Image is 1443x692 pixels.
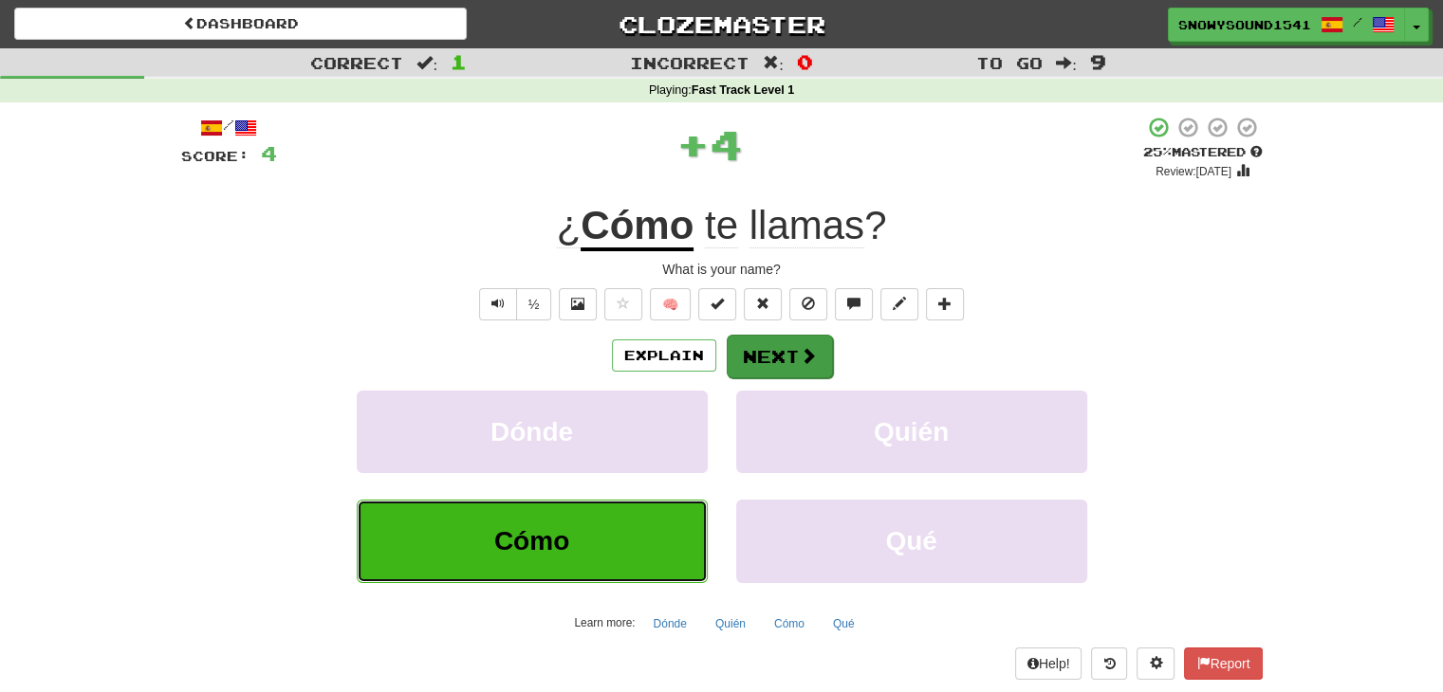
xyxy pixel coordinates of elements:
button: Next [727,335,833,378]
div: / [181,116,277,139]
button: Qué [823,610,865,638]
span: 25 % [1143,144,1172,159]
button: Show image (alt+x) [559,288,597,320]
button: Set this sentence to 100% Mastered (alt+m) [698,288,736,320]
button: Add to collection (alt+a) [926,288,964,320]
strong: Fast Track Level 1 [692,83,795,97]
button: Edit sentence (alt+d) [880,288,918,320]
button: Help! [1015,647,1082,680]
span: te [705,203,738,248]
span: Cómo [494,526,569,555]
button: Discuss sentence (alt+u) [835,288,873,320]
button: Round history (alt+y) [1091,647,1127,680]
div: Mastered [1143,144,1263,161]
button: Quién [736,391,1087,473]
button: Favorite sentence (alt+f) [604,288,642,320]
button: Quién [705,610,756,638]
span: Score: [181,148,250,164]
span: ? [694,203,886,248]
span: Dónde [490,417,573,446]
span: Quién [874,417,949,446]
span: + [676,116,710,173]
span: : [416,55,437,71]
a: SnowySound1541 / [1168,8,1405,42]
small: Review: [DATE] [1156,165,1231,178]
span: Correct [310,53,403,72]
button: 🧠 [650,288,691,320]
span: To go [976,53,1043,72]
span: Incorrect [630,53,749,72]
span: ¿ [557,203,582,248]
a: Clozemaster [495,8,948,41]
span: 9 [1090,50,1106,73]
span: : [763,55,784,71]
small: Learn more: [574,616,635,629]
div: Text-to-speech controls [475,288,552,320]
button: Dónde [643,610,697,638]
span: / [1353,15,1362,28]
span: 1 [451,50,467,73]
span: Qué [885,526,936,555]
button: ½ [516,288,552,320]
span: llamas [749,203,864,248]
a: Dashboard [14,8,467,40]
button: Play sentence audio (ctl+space) [479,288,517,320]
button: Reset to 0% Mastered (alt+r) [744,288,782,320]
button: Cómo [764,610,815,638]
div: What is your name? [181,260,1263,279]
span: 4 [261,141,277,165]
button: Dónde [357,391,708,473]
span: : [1056,55,1077,71]
span: 4 [710,120,743,168]
button: Report [1184,647,1262,680]
span: 0 [797,50,813,73]
button: Ignore sentence (alt+i) [789,288,827,320]
button: Explain [612,339,716,372]
button: Cómo [357,500,708,582]
button: Qué [736,500,1087,582]
span: SnowySound1541 [1178,16,1311,33]
u: Cómo [581,203,694,251]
